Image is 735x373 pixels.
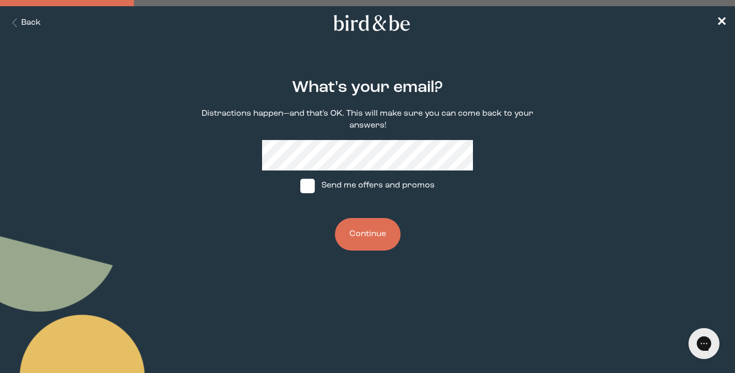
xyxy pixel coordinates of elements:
[292,76,443,100] h2: What's your email?
[192,108,543,132] p: Distractions happen—and that's OK. This will make sure you can come back to your answers!
[290,170,445,201] label: Send me offers and promos
[683,324,725,363] iframe: Gorgias live chat messenger
[716,17,727,29] span: ✕
[716,14,727,32] a: ✕
[335,218,401,251] button: Continue
[8,17,41,29] button: Back Button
